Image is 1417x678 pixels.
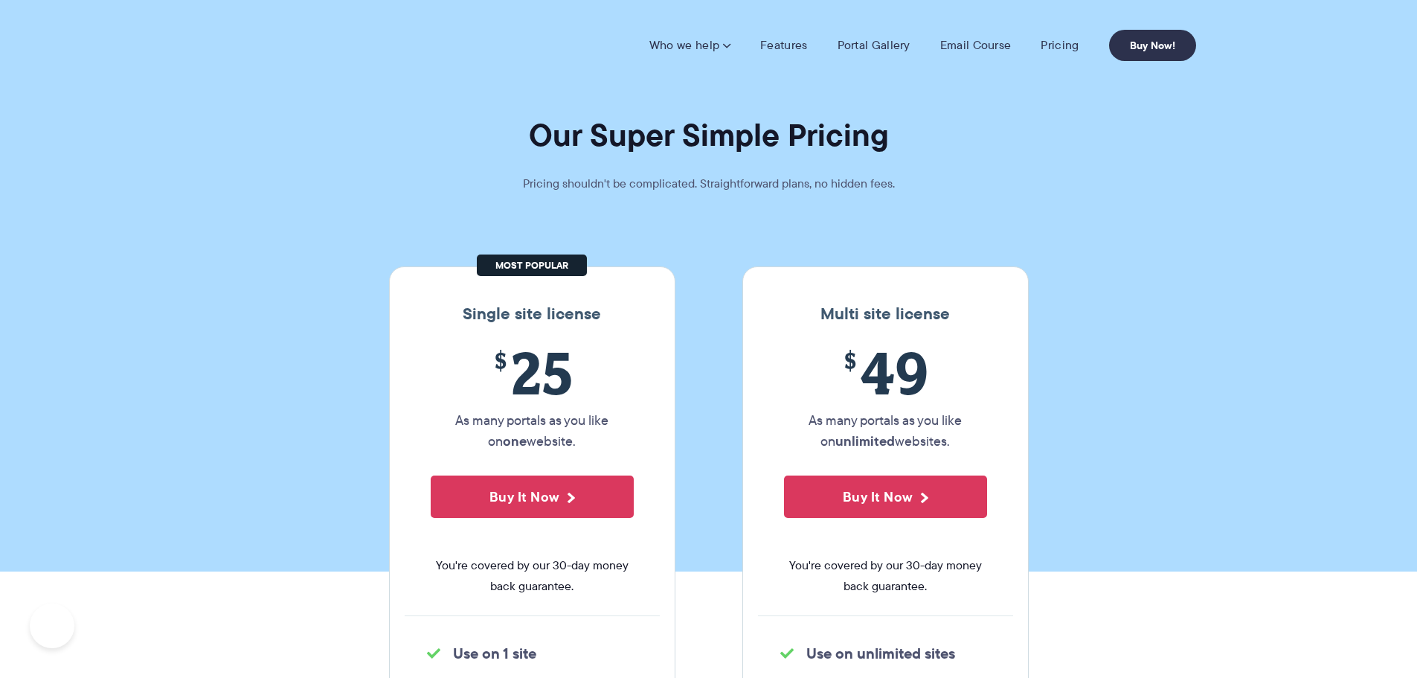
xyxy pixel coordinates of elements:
button: Buy It Now [431,476,634,518]
p: Pricing shouldn't be complicated. Straightforward plans, no hidden fees. [486,173,932,194]
a: Portal Gallery [838,38,910,53]
h3: Multi site license [758,304,1013,324]
span: You're covered by our 30-day money back guarantee. [431,555,634,597]
h3: Single site license [405,304,660,324]
a: Email Course [940,38,1012,53]
iframe: Toggle Customer Support [30,604,74,648]
strong: unlimited [835,431,895,451]
a: Features [760,38,807,53]
a: Buy Now! [1109,30,1196,61]
strong: one [503,431,527,451]
span: 25 [431,339,634,406]
strong: Use on 1 site [453,642,536,665]
a: Pricing [1041,38,1079,53]
strong: Use on unlimited sites [806,642,955,665]
p: As many portals as you like on website. [431,410,634,452]
span: You're covered by our 30-day money back guarantee. [784,555,987,597]
span: 49 [784,339,987,406]
a: Who we help [649,38,730,53]
p: As many portals as you like on websites. [784,410,987,452]
button: Buy It Now [784,476,987,518]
